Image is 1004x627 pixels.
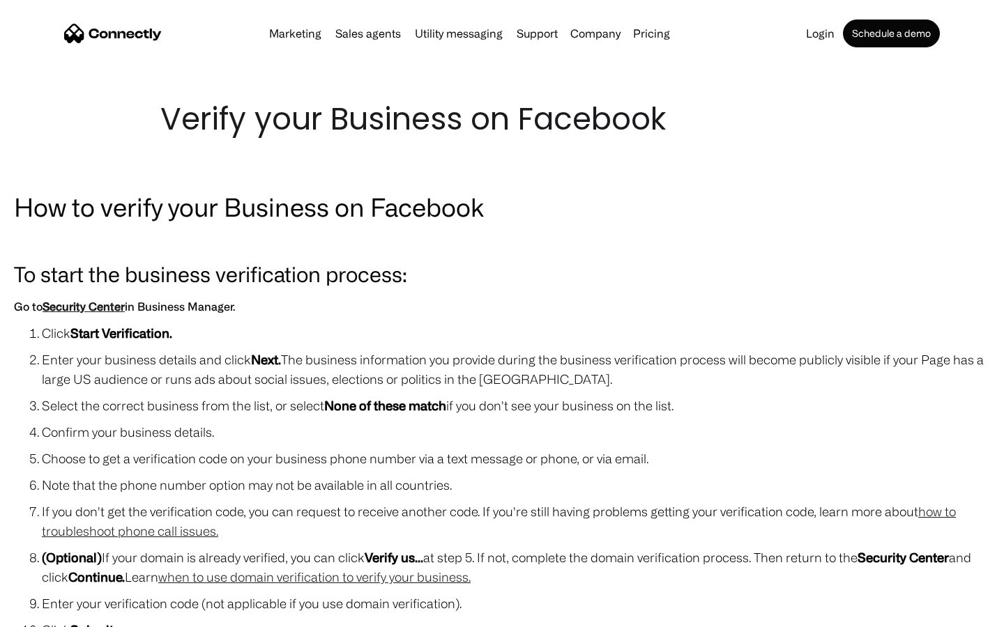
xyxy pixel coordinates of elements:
h6: Go to in Business Manager. [14,297,990,316]
li: Enter your business details and click The business information you provide during the business ve... [42,350,990,389]
h3: To start the business verification process: [14,258,990,290]
a: Utility messaging [409,28,508,39]
aside: Language selected: English [14,603,84,622]
a: Sales agents [330,28,406,39]
a: Pricing [627,28,676,39]
strong: Start Verification. [70,326,172,340]
li: Enter your verification code (not applicable if you use domain verification). [42,594,990,613]
h1: Verify your Business on Facebook [160,98,844,141]
div: Company [570,24,621,43]
a: Security Center [43,300,125,313]
a: Schedule a demo [843,20,940,47]
a: Support [511,28,563,39]
li: Click [42,323,990,343]
strong: (Optional) [42,550,102,564]
p: ‍ [14,231,990,251]
ul: Language list [28,603,84,622]
strong: Next. [251,353,281,366]
li: Choose to get a verification code on your business phone number via a text message or phone, or v... [42,449,990,468]
strong: Security Center [858,550,949,564]
a: Marketing [264,28,327,39]
h2: How to verify your Business on Facebook [14,189,990,224]
strong: None of these match [324,398,446,412]
a: when to use domain verification to verify your business. [158,570,471,584]
li: Select the correct business from the list, or select if you don't see your business on the list. [42,396,990,415]
li: Note that the phone number option may not be available in all countries. [42,475,990,495]
strong: Continue. [68,570,125,584]
li: If your domain is already verified, you can click at step 5. If not, complete the domain verifica... [42,548,990,587]
a: Login [800,28,840,39]
strong: Verify us... [365,550,423,564]
li: Confirm your business details. [42,422,990,442]
li: If you don't get the verification code, you can request to receive another code. If you're still ... [42,502,990,541]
